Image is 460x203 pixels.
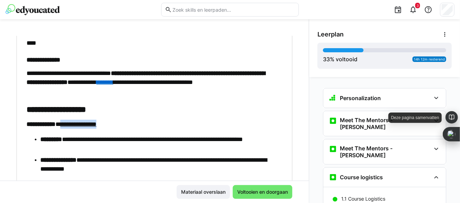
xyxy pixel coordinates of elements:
h3: Meet The Mentors - [PERSON_NAME] [340,117,431,130]
span: Voltooien en doorgaan [236,189,289,195]
button: Materiaal overslaan [177,185,230,199]
p: 1.1 Course Logistics [341,195,385,202]
span: 3 [417,3,419,8]
h3: Course logistics [340,174,383,181]
span: Leerplan [317,31,344,38]
span: 33 [323,56,330,63]
h3: Personalization [340,95,381,101]
span: Materiaal overslaan [180,189,227,195]
div: % voltooid [323,55,357,63]
span: 14h 12m resterend [414,57,445,61]
input: Zoek skills en leerpaden... [172,7,295,13]
h3: Meet The Mentors - [PERSON_NAME] [340,145,431,159]
button: Voltooien en doorgaan [233,185,292,199]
